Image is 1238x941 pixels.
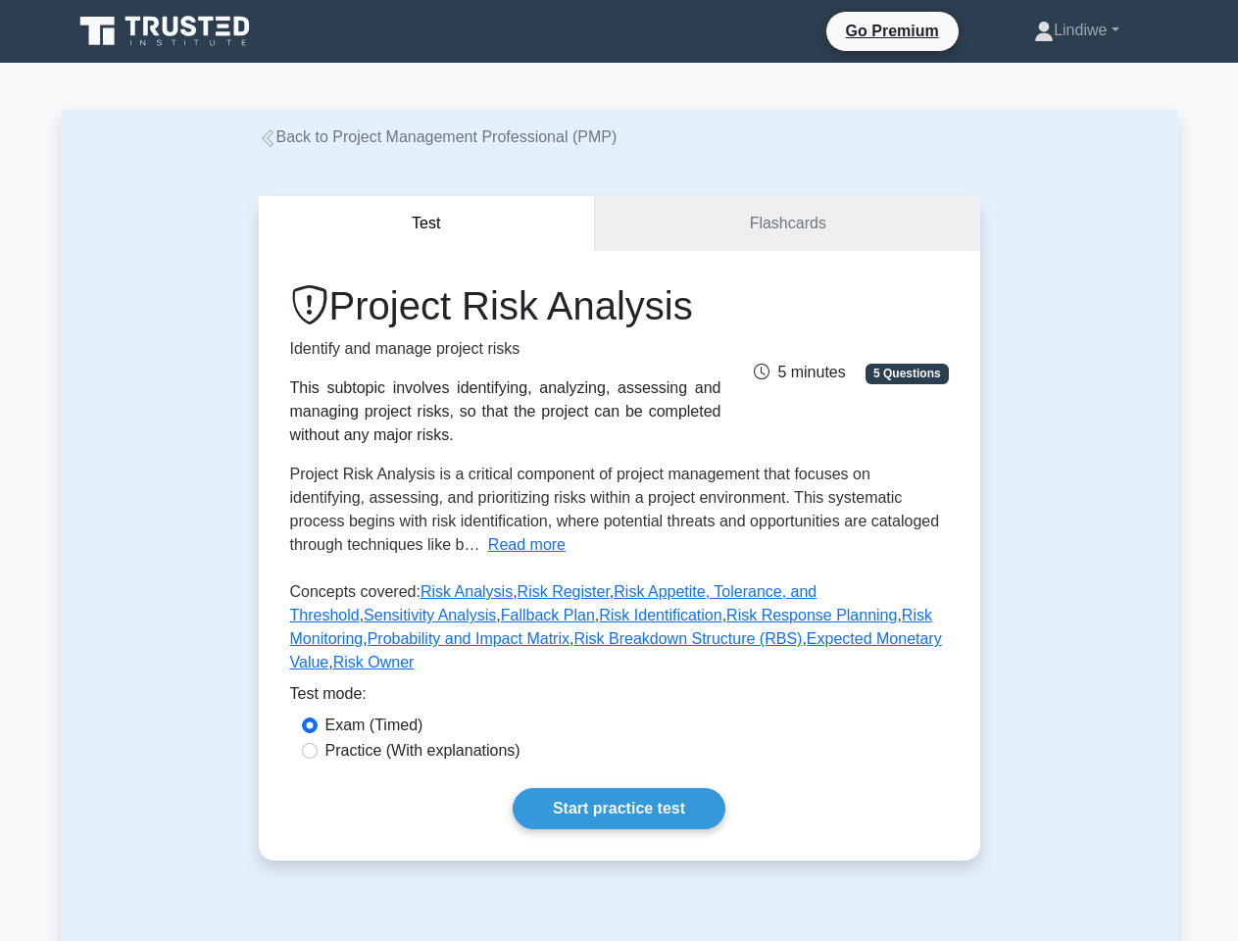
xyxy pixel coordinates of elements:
[290,607,932,647] a: Risk Monitoring
[834,19,951,43] a: Go Premium
[488,533,566,557] button: Read more
[573,630,802,647] a: Risk Breakdown Structure (RBS)
[866,364,948,383] span: 5 Questions
[290,376,721,447] div: This subtopic involves identifying, analyzing, assessing and managing project risks, so that the ...
[518,583,610,600] a: Risk Register
[987,11,1165,50] a: Lindiwe
[595,196,979,252] a: Flashcards
[290,466,940,553] span: Project Risk Analysis is a critical component of project management that focuses on identifying, ...
[754,364,845,380] span: 5 minutes
[290,580,949,682] p: Concepts covered: , , , , , , , , , , ,
[290,682,949,714] div: Test mode:
[421,583,513,600] a: Risk Analysis
[599,607,721,623] a: Risk Identification
[726,607,897,623] a: Risk Response Planning
[364,607,496,623] a: Sensitivity Analysis
[290,282,721,329] h1: Project Risk Analysis
[368,630,569,647] a: Probability and Impact Matrix
[325,739,520,763] label: Practice (With explanations)
[290,337,721,361] p: Identify and manage project risks
[259,128,618,145] a: Back to Project Management Professional (PMP)
[501,607,595,623] a: Fallback Plan
[325,714,423,737] label: Exam (Timed)
[259,196,596,252] button: Test
[333,654,415,670] a: Risk Owner
[513,788,725,829] a: Start practice test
